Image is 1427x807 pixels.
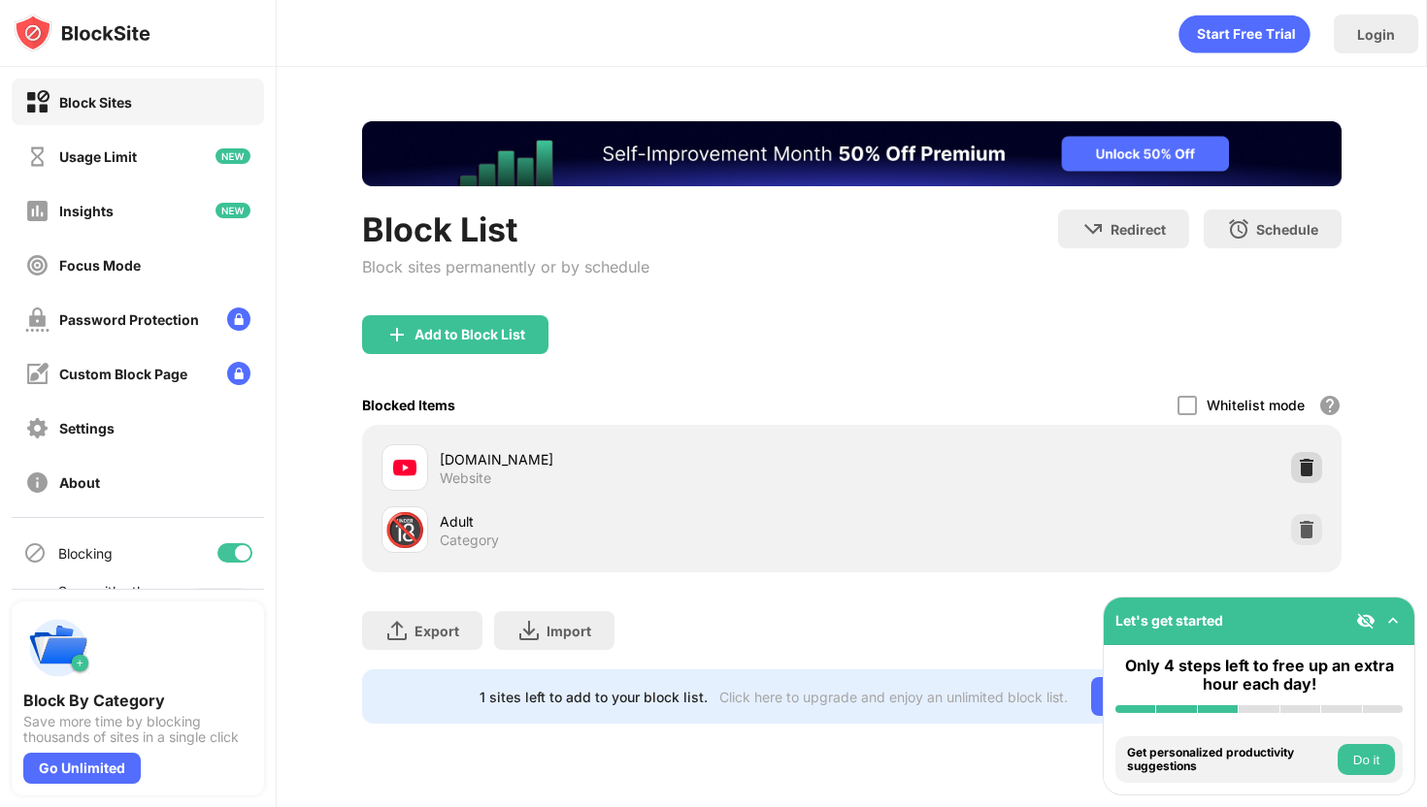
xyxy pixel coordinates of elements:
[14,14,150,52] img: logo-blocksite.svg
[59,474,100,491] div: About
[440,449,851,469] div: [DOMAIN_NAME]
[59,420,115,436] div: Settings
[25,416,50,440] img: settings-off.svg
[25,145,50,169] img: time-usage-off.svg
[1115,657,1403,694] div: Only 4 steps left to free up an extra hour each day!
[1357,26,1395,43] div: Login
[362,121,1342,186] iframe: Banner
[480,689,708,705] div: 1 sites left to add to your block list.
[25,470,50,495] img: about-off.svg
[58,545,113,562] div: Blocking
[384,510,425,550] div: 🔞
[25,253,50,277] img: focus-off.svg
[23,753,141,784] div: Go Unlimited
[1383,611,1403,630] img: omni-setup-toggle.svg
[25,199,50,223] img: insights-off.svg
[59,257,141,274] div: Focus Mode
[25,90,50,114] img: block-on.svg
[362,397,455,413] div: Blocked Items
[1338,744,1395,775] button: Do it
[23,613,93,683] img: push-categories.svg
[216,148,250,164] img: new-icon.svg
[227,307,250,331] img: lock-menu.svg
[59,366,187,382] div: Custom Block Page
[719,689,1068,705] div: Click here to upgrade and enjoy an unlimited block list.
[23,541,47,565] img: blocking-icon.svg
[23,714,252,745] div: Save more time by blocking thousands of sites in a single click
[25,307,50,332] img: password-protection-off.svg
[1127,746,1333,774] div: Get personalized productivity suggestions
[59,203,114,219] div: Insights
[393,456,416,479] img: favicons
[59,148,137,165] div: Usage Limit
[1115,612,1223,629] div: Let's get started
[59,94,132,111] div: Block Sites
[547,623,591,639] div: Import
[1178,15,1311,53] div: animation
[415,623,459,639] div: Export
[440,532,499,549] div: Category
[59,311,199,328] div: Password Protection
[362,210,649,249] div: Block List
[1207,397,1305,413] div: Whitelist mode
[58,583,158,616] div: Sync with other devices
[440,469,491,487] div: Website
[1256,221,1318,238] div: Schedule
[23,691,252,710] div: Block By Category
[1091,677,1224,716] div: Go Unlimited
[440,511,851,532] div: Adult
[415,327,525,342] div: Add to Block List
[362,257,649,276] div: Block sites permanently or by schedule
[1356,611,1376,630] img: eye-not-visible.svg
[216,203,250,218] img: new-icon.svg
[227,362,250,385] img: lock-menu.svg
[23,588,47,611] img: sync-icon.svg
[1111,221,1166,238] div: Redirect
[25,362,50,386] img: customize-block-page-off.svg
